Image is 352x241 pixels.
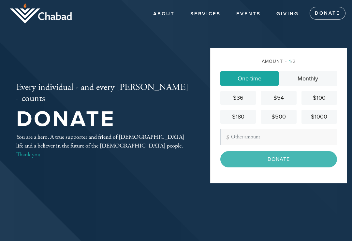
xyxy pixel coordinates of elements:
[16,82,189,104] h2: Every individual - and every [PERSON_NAME] - counts
[301,91,337,105] a: $100
[304,112,334,121] div: $1000
[304,93,334,102] div: $100
[285,59,296,64] span: /2
[10,3,72,23] img: logo_half.png
[223,93,253,102] div: $36
[263,93,294,102] div: $54
[289,59,291,64] span: 1
[261,91,296,105] a: $54
[261,110,296,124] a: $500
[301,110,337,124] a: $1000
[220,91,256,105] a: $36
[223,112,253,121] div: $180
[271,8,304,20] a: Giving
[279,71,337,86] a: Monthly
[16,109,189,130] h1: Donate
[220,58,337,65] div: Amount
[16,151,42,158] a: Thank you.
[310,7,345,20] a: Donate
[220,129,337,145] input: Other amount
[263,112,294,121] div: $500
[231,8,266,20] a: Events
[185,8,226,20] a: Services
[220,110,256,124] a: $180
[220,71,279,86] a: One-time
[16,133,189,159] div: You are a hero. A true supporter and friend of [DEMOGRAPHIC_DATA] life and a believer in the futu...
[148,8,180,20] a: About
